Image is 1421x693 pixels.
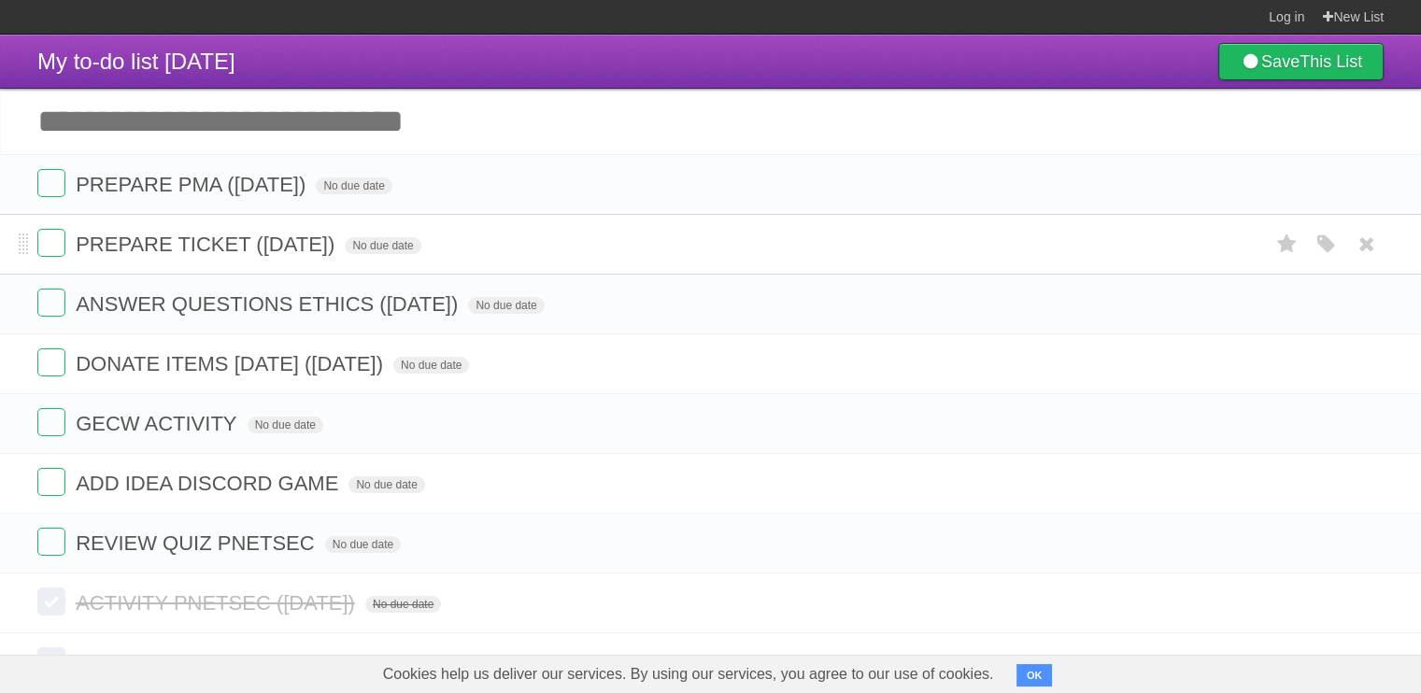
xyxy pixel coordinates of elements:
[1300,52,1362,71] b: This List
[37,647,65,675] label: Done
[37,468,65,496] label: Done
[37,289,65,317] label: Done
[248,417,323,433] span: No due date
[76,412,241,435] span: GECW ACTIVITY
[364,656,1013,693] span: Cookies help us deliver our services. By using our services, you agree to our use of cookies.
[37,229,65,257] label: Done
[37,528,65,556] label: Done
[316,177,391,194] span: No due date
[37,169,65,197] label: Done
[37,348,65,376] label: Done
[348,476,424,493] span: No due date
[468,297,544,314] span: No due date
[393,357,469,374] span: No due date
[1016,664,1053,686] button: OK
[76,651,227,674] span: STUDY NETW1
[365,596,441,613] span: No due date
[345,237,420,254] span: No due date
[76,531,319,555] span: REVIEW QUIZ PNETSEC
[1218,43,1384,80] a: SaveThis List
[37,49,235,74] span: My to-do list [DATE]
[76,173,310,196] span: PREPARE PMA ([DATE])
[76,233,339,256] span: PREPARE TICKET ([DATE])
[76,591,360,615] span: ACTIVITY PNETSEC ([DATE])
[76,352,388,375] span: DONATE ITEMS [DATE] ([DATE])
[325,536,401,553] span: No due date
[76,292,462,316] span: ANSWER QUESTIONS ETHICS ([DATE])
[76,472,343,495] span: ADD IDEA DISCORD GAME
[1270,229,1305,260] label: Star task
[37,587,65,615] label: Done
[37,408,65,436] label: Done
